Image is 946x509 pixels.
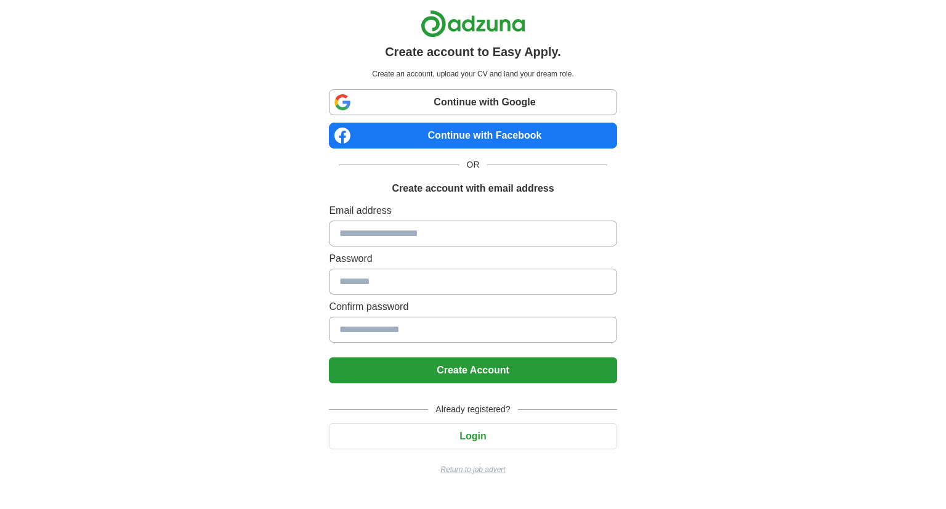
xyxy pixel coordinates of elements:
a: Return to job advert [329,464,617,475]
h1: Create account to Easy Apply. [385,43,561,61]
a: Login [329,431,617,441]
span: OR [459,158,487,171]
button: Create Account [329,357,617,383]
a: Continue with Google [329,89,617,115]
a: Continue with Facebook [329,123,617,149]
span: Already registered? [428,403,517,416]
h1: Create account with email address [392,181,554,196]
label: Confirm password [329,299,617,314]
label: Email address [329,203,617,218]
img: Adzuna logo [421,10,525,38]
p: Create an account, upload your CV and land your dream role. [331,68,614,79]
button: Login [329,423,617,449]
label: Password [329,251,617,266]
